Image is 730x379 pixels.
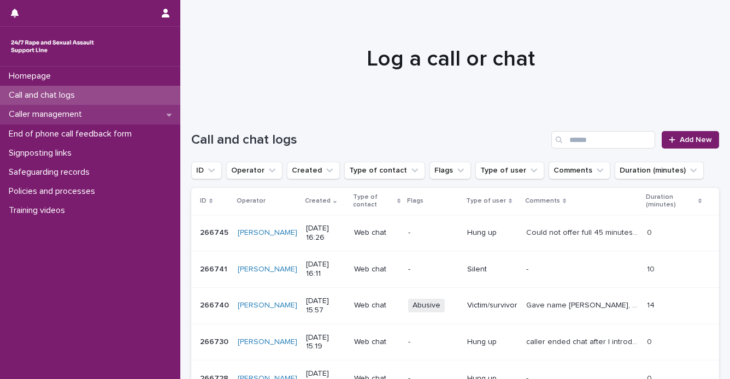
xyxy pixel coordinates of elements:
p: Web chat [354,265,400,274]
tr: 266730266730 [PERSON_NAME] [DATE] 15:19Web chat-Hung upcaller ended chat after I introduced mysel... [191,324,719,360]
p: Call and chat logs [4,90,84,100]
p: Training videos [4,205,74,216]
p: - [408,265,458,274]
span: Abusive [408,299,445,312]
a: [PERSON_NAME] [238,301,297,310]
p: Type of user [466,195,506,207]
p: Silent [467,265,517,274]
p: Web chat [354,337,400,347]
p: [DATE] 15:19 [306,333,345,352]
button: Comments [549,162,610,179]
p: Web chat [354,301,400,310]
p: Hung up [467,337,517,347]
p: Policies and processes [4,186,104,197]
p: - [408,228,458,238]
tr: 266740266740 [PERSON_NAME] [DATE] 15:57Web chatAbusiveVictim/survivorGave name [PERSON_NAME], sai... [191,287,719,324]
button: Type of contact [344,162,425,179]
tr: 266745266745 [PERSON_NAME] [DATE] 16:26Web chat-Hung upCould not offer full 45 minutes, [PERSON_N... [191,215,719,251]
img: rhQMoQhaT3yELyF149Cw [9,35,96,57]
p: Safeguarding records [4,167,98,177]
span: Add New [680,136,712,144]
tr: 266741266741 [PERSON_NAME] [DATE] 16:11Web chat-Silent-- 1010 [191,251,719,288]
p: Could not offer full 45 minutes, caller ended the chat. [526,226,640,238]
p: Victim/survivor [467,301,517,310]
p: 266740 [200,299,231,310]
p: [DATE] 15:57 [306,297,345,315]
a: [PERSON_NAME] [238,265,297,274]
button: Type of user [475,162,544,179]
p: End of phone call feedback form [4,129,140,139]
p: Signposting links [4,148,80,158]
p: 266741 [200,263,229,274]
p: Operator [237,195,266,207]
p: [DATE] 16:11 [306,260,345,279]
button: Operator [226,162,282,179]
p: Hung up [467,228,517,238]
input: Search [551,131,655,149]
p: Caller management [4,109,91,120]
button: Flags [429,162,471,179]
p: - [526,263,531,274]
p: 0 [647,335,654,347]
h1: Call and chat logs [191,132,547,148]
p: Flags [407,195,423,207]
p: caller ended chat after I introduced myself [526,335,640,347]
p: ID [200,195,207,207]
button: Created [287,162,340,179]
p: 0 [647,226,654,238]
a: Add New [662,131,719,149]
p: 266730 [200,335,231,347]
button: Duration (minutes) [615,162,704,179]
p: Created [305,195,331,207]
p: 266745 [200,226,231,238]
p: - [408,337,458,347]
p: Duration (minutes) [646,191,696,211]
p: 14 [647,299,657,310]
p: Homepage [4,71,60,81]
p: [DATE] 16:26 [306,224,345,242]
p: Web chat [354,228,400,238]
a: [PERSON_NAME] [238,337,297,347]
p: Gave name Kaylee, said they had been raped. Went for scan yesterday but lost baby. Could not see ... [526,299,640,310]
p: Comments [525,195,560,207]
button: ID [191,162,222,179]
p: Type of contact [353,191,395,211]
h1: Log a call or chat [191,46,711,72]
a: [PERSON_NAME] [238,228,297,238]
p: 10 [647,263,657,274]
